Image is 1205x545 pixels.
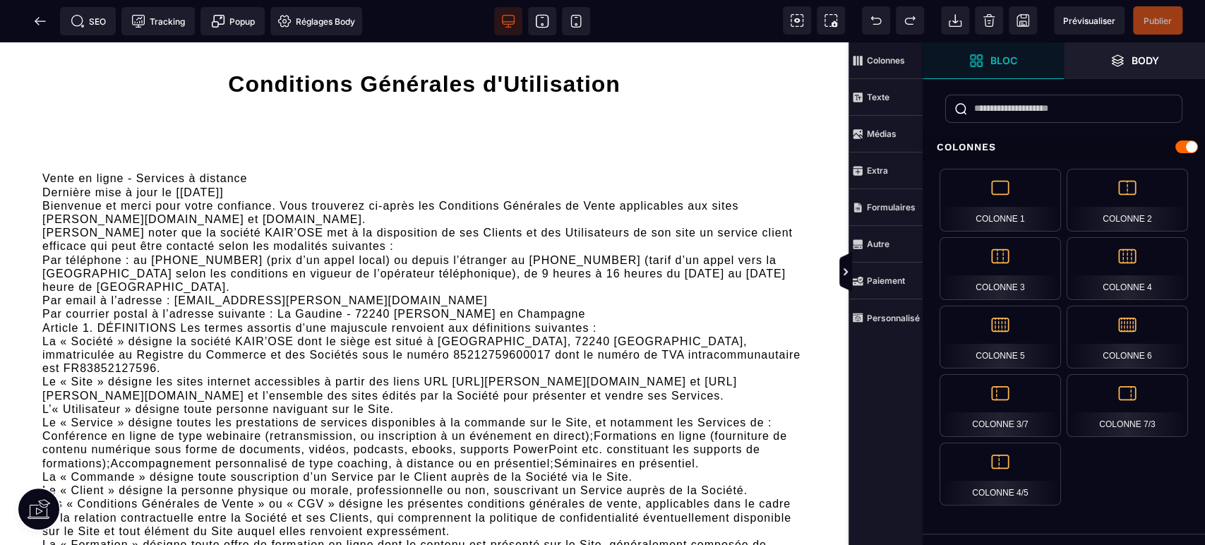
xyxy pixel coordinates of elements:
div: Colonne 4 [1067,237,1188,300]
div: Colonne 3/7 [940,374,1061,437]
span: Nettoyage [975,6,1003,35]
div: Colonne 6 [1067,306,1188,369]
div: Colonne 1 [940,169,1061,232]
strong: Formulaires [867,202,916,212]
span: Ouvrir les calques [1064,42,1205,79]
span: Texte [849,79,923,116]
span: Formulaires [849,189,923,226]
span: Enregistrer le contenu [1133,6,1182,35]
strong: Extra [867,165,888,176]
span: Médias [849,116,923,152]
strong: Personnalisé [867,313,920,323]
span: Enregistrer [1009,6,1037,35]
strong: Autre [867,239,889,249]
div: Colonne 3 [940,237,1061,300]
span: Autre [849,226,923,263]
span: Popup [211,14,255,28]
span: Paiement [849,263,923,299]
span: Prévisualiser [1063,16,1115,26]
span: Favicon [270,7,362,35]
div: Colonnes [923,134,1205,160]
strong: Body [1132,55,1159,66]
span: Publier [1144,16,1172,26]
span: Voir les composants [783,6,811,35]
span: Code de suivi [121,7,195,35]
span: SEO [71,14,106,28]
div: Colonne 2 [1067,169,1188,232]
strong: Paiement [867,275,905,286]
div: Colonne 5 [940,306,1061,369]
span: Capture d'écran [817,6,845,35]
strong: Colonnes [867,55,905,66]
strong: Texte [867,92,889,102]
span: Ouvrir les blocs [923,42,1064,79]
span: Afficher les vues [923,251,937,294]
span: Voir tablette [528,7,556,35]
span: Métadata SEO [60,7,116,35]
div: Colonne 4/5 [940,443,1061,505]
span: Voir mobile [562,7,590,35]
div: Colonne 7/3 [1067,374,1188,437]
span: Personnalisé [849,299,923,336]
span: Rétablir [896,6,924,35]
span: Aperçu [1054,6,1125,35]
strong: Bloc [990,55,1017,66]
span: Voir bureau [494,7,522,35]
strong: Médias [867,128,897,139]
span: Créer une alerte modale [200,7,265,35]
span: Tracking [131,14,185,28]
span: Réglages Body [277,14,355,28]
h1: Conditions Générales d'Utilisation [21,21,827,62]
span: Importer [941,6,969,35]
span: Retour [26,7,54,35]
span: Défaire [862,6,890,35]
span: Colonnes [849,42,923,79]
span: Extra [849,152,923,189]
